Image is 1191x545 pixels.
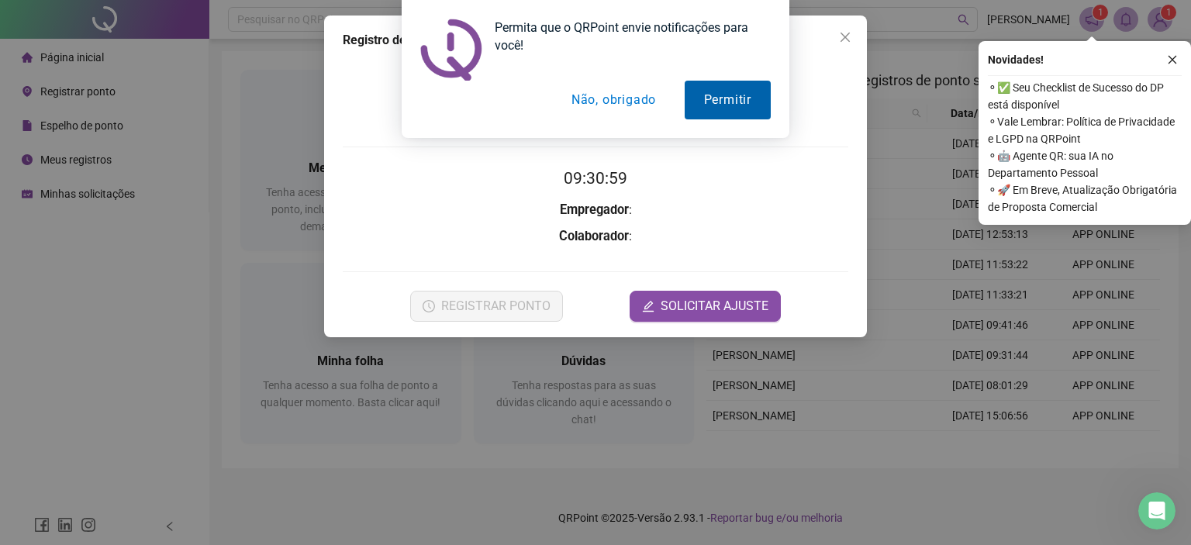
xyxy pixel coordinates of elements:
[343,200,848,220] h3: :
[988,181,1182,216] span: ⚬ 🚀 Em Breve, Atualização Obrigatória de Proposta Comercial
[988,147,1182,181] span: ⚬ 🤖 Agente QR: sua IA no Departamento Pessoal
[560,202,629,217] strong: Empregador
[685,81,771,119] button: Permitir
[564,169,627,188] time: 09:30:59
[630,291,781,322] button: editSOLICITAR AJUSTE
[343,226,848,247] h3: :
[559,229,629,243] strong: Colaborador
[420,19,482,81] img: notification icon
[552,81,675,119] button: Não, obrigado
[482,19,771,54] div: Permita que o QRPoint envie notificações para você!
[642,300,654,312] span: edit
[661,297,768,316] span: SOLICITAR AJUSTE
[410,291,563,322] button: REGISTRAR PONTO
[1138,492,1175,529] iframe: Intercom live chat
